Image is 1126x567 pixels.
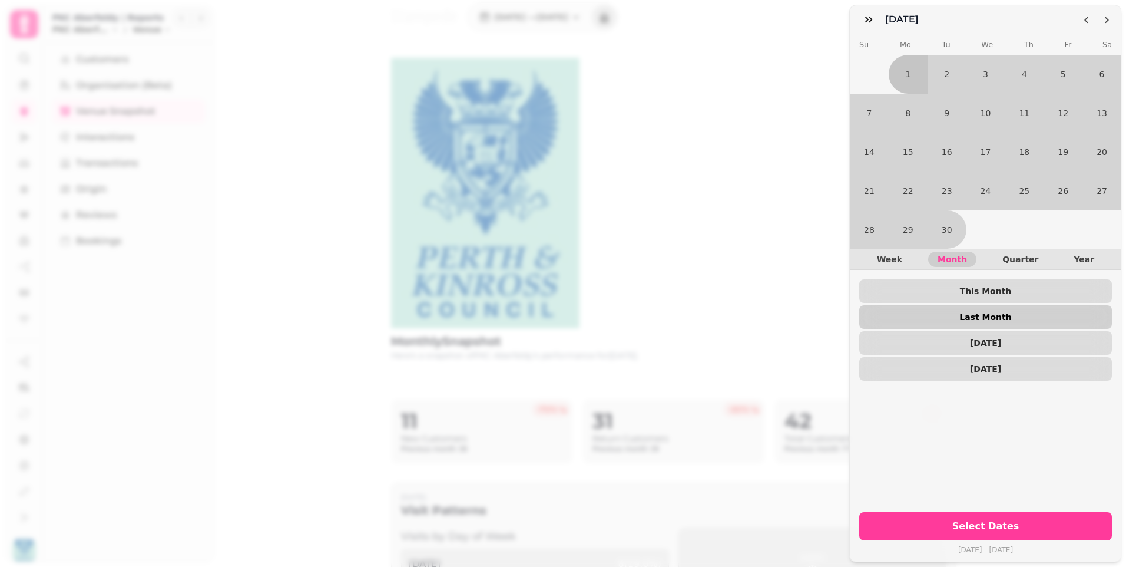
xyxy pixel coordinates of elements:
table: September 2025 [850,34,1121,249]
iframe: Chat Widget [1067,510,1126,567]
button: Monday, September 8th, 2025, selected [889,94,928,133]
button: [DATE] [859,331,1112,355]
button: Quarter [993,252,1048,267]
button: Monday, September 15th, 2025, selected [889,133,928,172]
button: Thursday, September 4th, 2025, selected [1005,55,1044,94]
button: Month [928,252,976,267]
span: Select Dates [873,522,1098,531]
button: Sunday, September 14th, 2025, selected [850,133,889,172]
button: Monday, September 22nd, 2025, selected [889,172,928,210]
span: Month [938,255,967,263]
th: Tuesday [942,34,951,55]
button: Thursday, September 25th, 2025, selected [1005,172,1044,210]
span: This Month [869,287,1102,295]
button: Tuesday, September 2nd, 2025, selected [928,55,966,94]
button: Friday, September 5th, 2025, selected [1044,55,1082,94]
h3: [DATE] [885,12,923,27]
span: Week [877,255,902,263]
span: Last Month [869,313,1102,321]
button: Wednesday, September 24th, 2025, selected [966,172,1005,210]
button: Tuesday, September 23rd, 2025, selected [928,172,966,210]
button: Select Dates [859,512,1112,540]
button: Tuesday, September 9th, 2025, selected [928,94,966,133]
span: Year [1074,255,1094,263]
button: Thursday, September 11th, 2025, selected [1005,94,1044,133]
button: Sunday, September 28th, 2025, selected [850,210,889,249]
button: [DATE] [859,357,1112,381]
button: Tuesday, September 30th, 2025, selected [928,210,966,249]
button: Sunday, September 7th, 2025, selected [850,94,889,133]
button: Sunday, September 21st, 2025, selected [850,172,889,210]
button: Saturday, September 13th, 2025, selected [1082,94,1121,133]
button: This Month [859,279,1112,303]
button: Last Month [859,305,1112,329]
span: Quarter [1002,255,1038,263]
button: Wednesday, September 10th, 2025, selected [966,94,1005,133]
th: Sunday [859,34,869,55]
th: Wednesday [981,34,993,55]
button: Friday, September 12th, 2025, selected [1044,94,1082,133]
th: Friday [1065,34,1072,55]
button: Thursday, September 18th, 2025, selected [1005,133,1044,172]
button: Week [867,252,912,267]
button: Saturday, September 6th, 2025, selected [1082,55,1121,94]
p: [DATE] - [DATE] [859,543,1112,557]
button: Friday, September 26th, 2025, selected [1044,172,1082,210]
th: Monday [900,34,911,55]
button: Friday, September 19th, 2025, selected [1044,133,1082,172]
button: Monday, September 29th, 2025, selected [889,210,928,249]
span: [DATE] [869,339,1102,347]
span: [DATE] [869,365,1102,373]
th: Thursday [1024,34,1034,55]
button: Saturday, September 20th, 2025, selected [1082,133,1121,172]
button: Monday, September 1st, 2025, selected [889,55,928,94]
button: Go to the Previous Month [1077,10,1097,30]
button: Wednesday, September 17th, 2025, selected [966,133,1005,172]
button: Wednesday, September 3rd, 2025, selected [966,55,1005,94]
th: Saturday [1102,34,1112,55]
button: Go to the Next Month [1097,10,1117,30]
button: Year [1064,252,1104,267]
button: Saturday, September 27th, 2025, selected [1082,172,1121,210]
button: Tuesday, September 16th, 2025, selected [928,133,966,172]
